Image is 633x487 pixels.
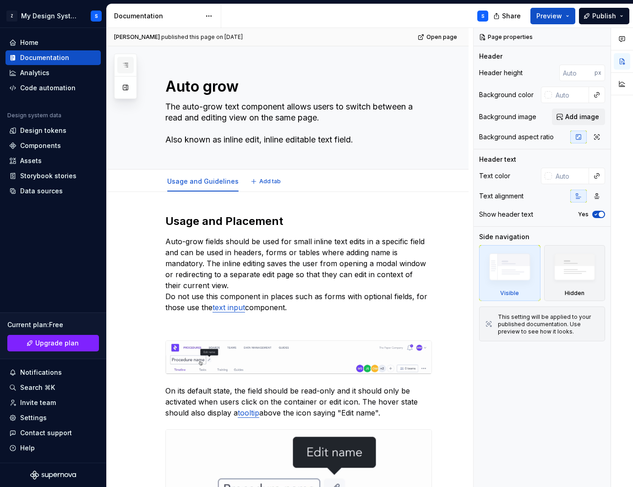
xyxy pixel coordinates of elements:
[479,90,534,99] div: Background color
[5,123,101,138] a: Design tokens
[479,155,516,164] div: Header text
[20,141,61,150] div: Components
[479,245,540,301] div: Visible
[165,385,432,418] p: On its default state, the field should be read-only and it should only be activated when users cl...
[565,112,599,121] span: Add image
[167,177,239,185] a: Usage and Guidelines
[35,339,79,348] span: Upgrade plan
[479,68,523,77] div: Header height
[530,8,575,24] button: Preview
[544,245,606,301] div: Hidden
[166,341,431,374] img: 0838a5d5-1093-4ea6-9811-96047d6039a0.gif
[552,109,605,125] button: Add image
[489,8,527,24] button: Share
[20,186,63,196] div: Data sources
[20,126,66,135] div: Design tokens
[7,112,61,119] div: Design system data
[164,171,242,191] div: Usage and Guidelines
[21,11,80,21] div: My Design System
[559,65,595,81] input: Auto
[5,365,101,380] button: Notifications
[479,52,502,61] div: Header
[20,443,35,453] div: Help
[164,99,430,147] textarea: The auto-grow text component allows users to switch between a read and editing view on the same p...
[20,428,72,438] div: Contact support
[5,66,101,80] a: Analytics
[552,168,589,184] input: Auto
[5,426,101,440] button: Contact support
[259,178,281,185] span: Add tab
[479,210,533,219] div: Show header text
[213,303,245,312] a: text input
[7,335,99,351] a: Upgrade plan
[5,395,101,410] a: Invite team
[20,83,76,93] div: Code automation
[20,156,42,165] div: Assets
[20,398,56,407] div: Invite team
[579,8,629,24] button: Publish
[95,12,98,20] div: S
[500,290,519,297] div: Visible
[238,408,259,417] a: tooltip
[5,153,101,168] a: Assets
[20,368,62,377] div: Notifications
[114,33,160,41] span: [PERSON_NAME]
[30,471,76,480] svg: Supernova Logo
[426,33,457,41] span: Open page
[5,50,101,65] a: Documentation
[7,320,99,329] div: Current plan : Free
[161,33,243,41] div: published this page on [DATE]
[536,11,562,21] span: Preview
[592,11,616,21] span: Publish
[5,380,101,395] button: Search ⌘K
[5,441,101,455] button: Help
[5,138,101,153] a: Components
[165,214,432,229] h2: Usage and Placement
[552,87,589,103] input: Auto
[565,290,584,297] div: Hidden
[20,53,69,62] div: Documentation
[502,11,521,21] span: Share
[164,76,430,98] textarea: Auto grow
[2,6,104,26] button: ZMy Design SystemS
[479,192,524,201] div: Text alignment
[20,413,47,422] div: Settings
[578,211,589,218] label: Yes
[479,171,510,181] div: Text color
[479,132,554,142] div: Background aspect ratio
[5,169,101,183] a: Storybook stories
[165,236,432,313] p: Auto-grow fields should be used for small inline text edits in a specific field and can be used i...
[5,81,101,95] a: Code automation
[114,11,201,21] div: Documentation
[5,184,101,198] a: Data sources
[479,112,536,121] div: Background image
[595,69,601,77] p: px
[498,313,599,335] div: This setting will be applied to your published documentation. Use preview to see how it looks.
[481,12,485,20] div: S
[20,68,49,77] div: Analytics
[248,175,285,188] button: Add tab
[5,35,101,50] a: Home
[20,383,55,392] div: Search ⌘K
[6,11,17,22] div: Z
[479,232,529,241] div: Side navigation
[20,171,76,181] div: Storybook stories
[415,31,461,44] a: Open page
[20,38,38,47] div: Home
[5,410,101,425] a: Settings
